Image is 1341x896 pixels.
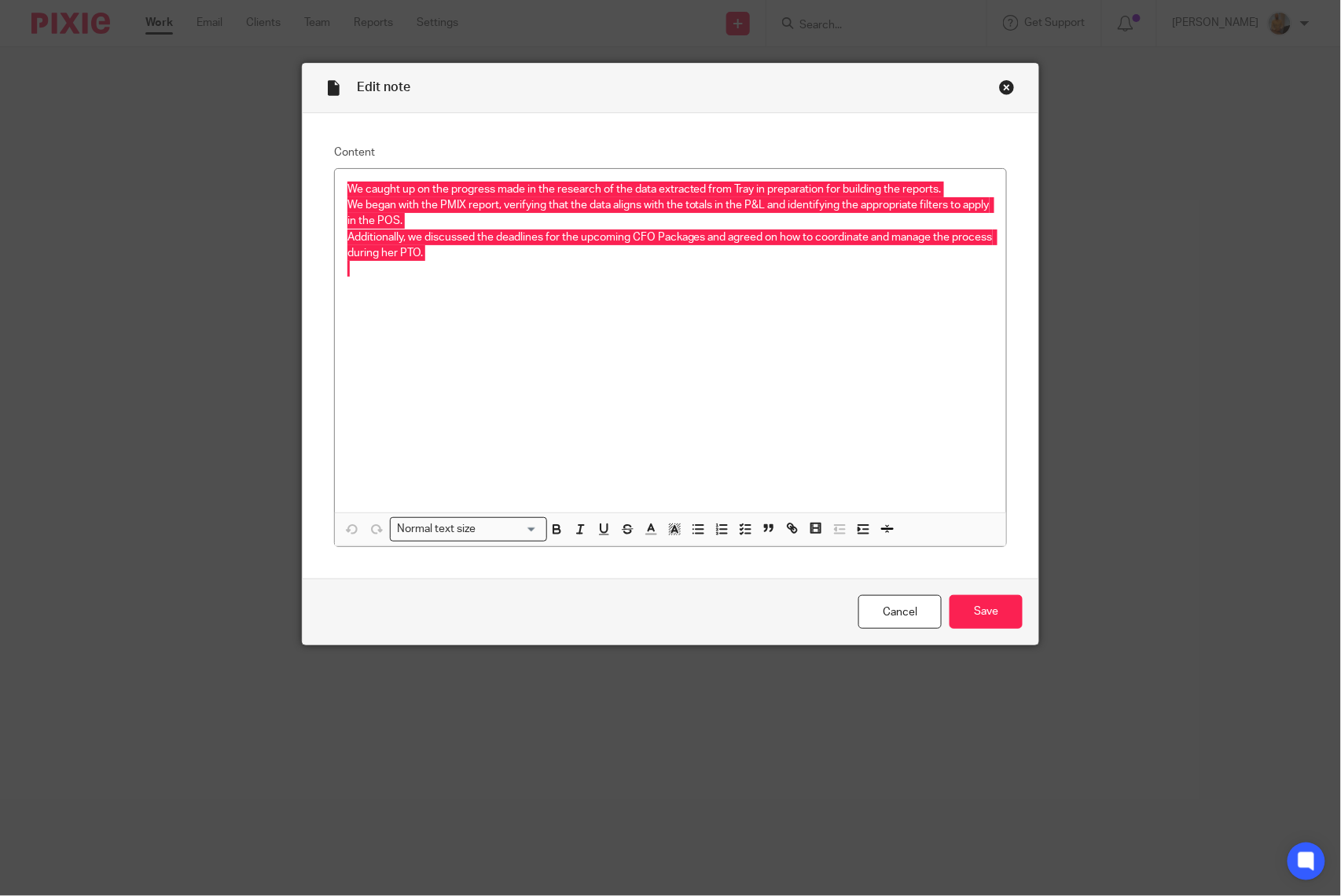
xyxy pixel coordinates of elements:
p: We caught up on the progress made in the research of the data extracted from Tray in preparation ... [347,182,994,197]
input: Search for option [481,521,538,538]
p: Additionally, we discussed the deadlines for the upcoming CFO Packages and agreed on how to coord... [347,230,994,262]
span: Normal text size [394,521,479,538]
input: Save [950,595,1023,629]
p: We began with the PMIX report, verifying that the data aligns with the totals in the P&L and iden... [347,197,994,230]
span: Edit note [357,81,410,94]
a: Cancel [858,595,942,629]
div: Close this dialog window [999,79,1015,95]
label: Content [334,145,1007,160]
div: Search for option [390,517,547,542]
